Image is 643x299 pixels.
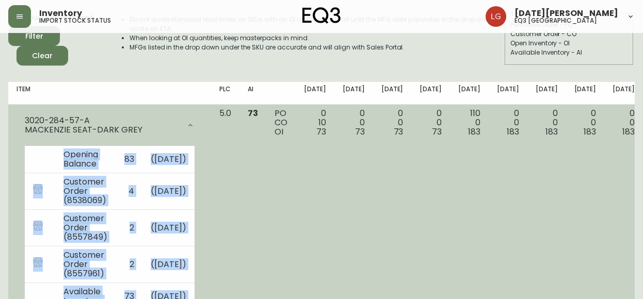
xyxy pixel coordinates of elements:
div: 110 0 [458,109,480,137]
span: Clear [25,49,60,62]
td: 83 [116,146,142,173]
div: 0 0 [420,109,442,137]
th: [DATE] [334,82,373,105]
span: 73 [248,107,258,119]
span: 73 [316,126,326,138]
td: 2 [116,210,142,246]
img: retail_report.svg [33,184,43,196]
td: 2 [116,246,142,283]
h5: import stock status [39,18,111,24]
div: 0 0 [536,109,558,137]
li: MFGs listed in the drop down under the SKU are accurate and will align with Sales Portal. [130,43,504,52]
div: 0 0 [613,109,635,137]
td: 4 [116,173,142,210]
div: 0 0 [381,109,404,137]
div: Available Inventory - AI [510,48,628,57]
th: [DATE] [527,82,566,105]
th: [DATE] [411,82,450,105]
td: ( [DATE] ) [142,210,195,246]
div: 3020-284-57-AMACKENZIE SEAT-DARK GREY [17,109,203,142]
button: Filter [8,26,60,46]
td: ( [DATE] ) [142,146,195,173]
span: OI [275,126,283,138]
th: [DATE] [296,82,334,105]
span: 183 [622,126,635,138]
li: When looking at OI quantities, keep masterpacks in mind. [130,34,504,43]
span: 73 [355,126,365,138]
button: Clear [17,46,68,65]
th: [DATE] [450,82,489,105]
div: Open Inventory - OI [510,39,628,48]
span: 73 [394,126,404,138]
img: 2638f148bab13be18035375ceda1d187 [486,6,506,27]
th: [DATE] [373,82,412,105]
th: Item [8,82,211,105]
th: [DATE] [489,82,527,105]
span: 73 [432,126,442,138]
span: 183 [545,126,558,138]
h5: eq3 [GEOGRAPHIC_DATA] [515,18,597,24]
img: logo [302,7,341,24]
div: 3020-284-57-A [25,116,180,125]
span: [DATE][PERSON_NAME] [515,9,618,18]
span: Inventory [39,9,82,18]
div: Customer Order - CO [510,29,628,39]
td: ( [DATE] ) [142,246,195,283]
img: retail_report.svg [33,257,43,270]
span: 183 [507,126,519,138]
td: ( [DATE] ) [142,173,195,210]
th: [DATE] [604,82,643,105]
td: Opening Balance [55,146,116,173]
span: 183 [468,126,480,138]
th: [DATE] [566,82,605,105]
div: 0 0 [574,109,597,137]
td: Customer Order (8557849) [55,210,116,246]
div: PO CO [275,109,287,137]
div: 0 10 [304,109,326,137]
div: MACKENZIE SEAT-DARK GREY [25,125,180,135]
td: Customer Order (8538069) [55,173,116,210]
th: PLC [211,82,239,105]
th: AI [239,82,266,105]
div: 0 0 [497,109,519,137]
span: 183 [584,126,596,138]
div: 0 0 [343,109,365,137]
td: Customer Order (8557961) [55,246,116,283]
img: retail_report.svg [33,221,43,233]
